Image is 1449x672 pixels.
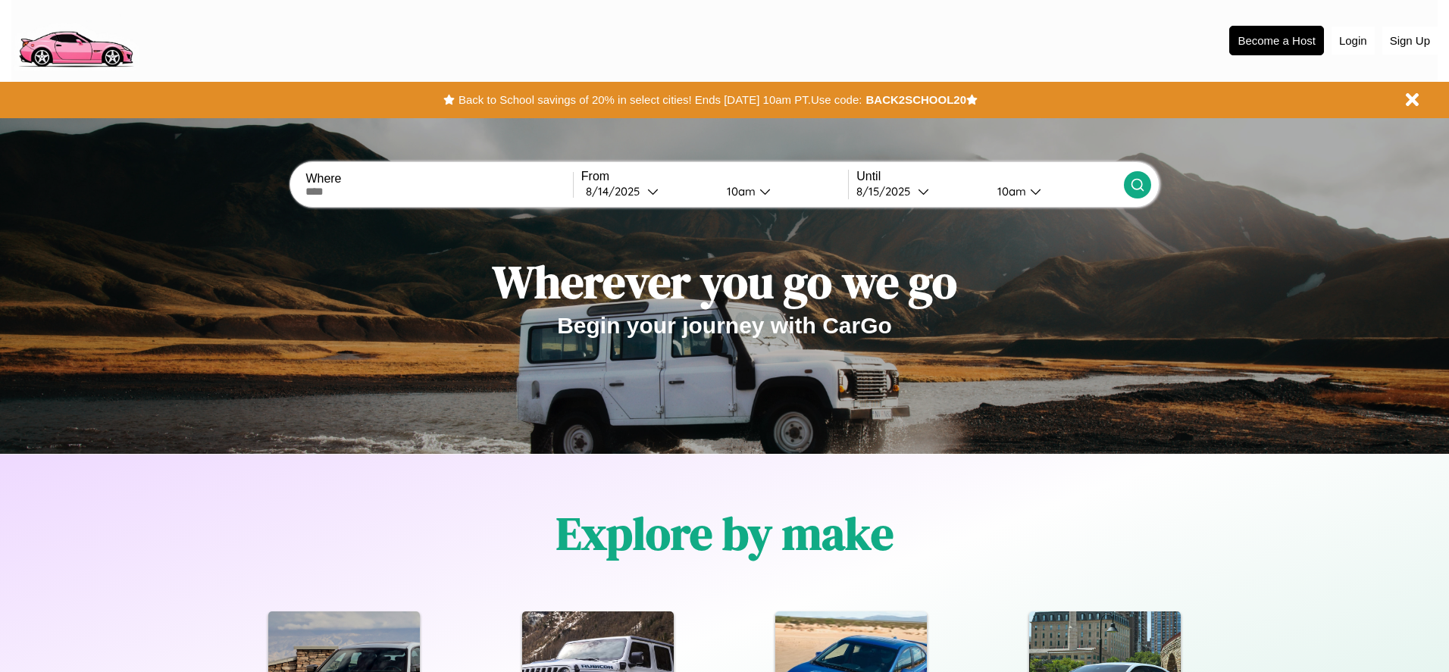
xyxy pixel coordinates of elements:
button: Back to School savings of 20% in select cities! Ends [DATE] 10am PT.Use code: [455,89,865,111]
label: From [581,170,848,183]
div: 10am [719,184,759,198]
button: Sign Up [1382,27,1438,55]
div: 8 / 14 / 2025 [586,184,647,198]
div: 8 / 15 / 2025 [856,184,918,198]
button: 8/14/2025 [581,183,715,199]
img: logo [11,8,139,71]
button: Become a Host [1229,26,1324,55]
b: BACK2SCHOOL20 [865,93,966,106]
label: Where [305,172,572,186]
button: 10am [715,183,848,199]
h1: Explore by make [556,502,893,564]
label: Until [856,170,1123,183]
button: 10am [985,183,1123,199]
div: 10am [990,184,1030,198]
button: Login [1332,27,1375,55]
